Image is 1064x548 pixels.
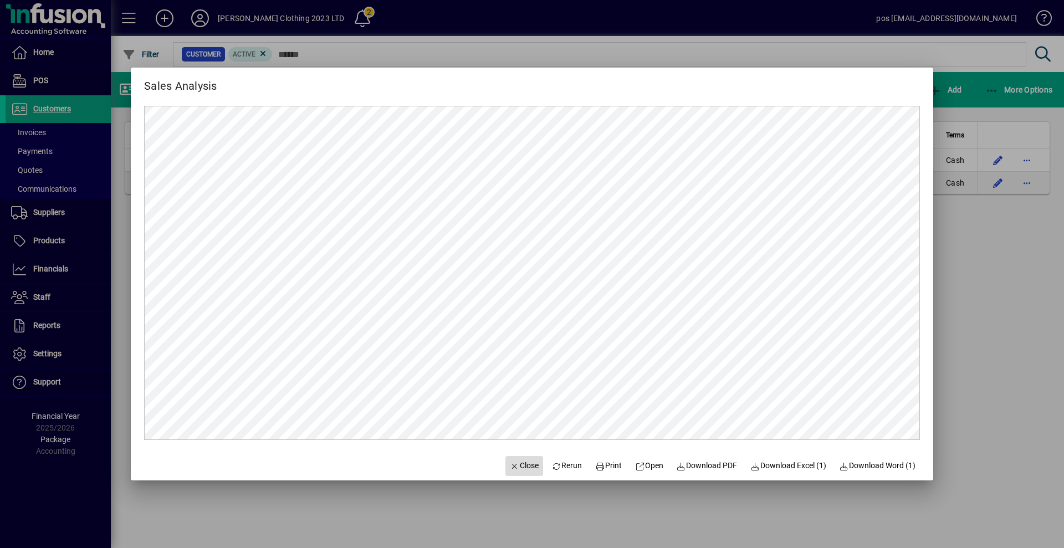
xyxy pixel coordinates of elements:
[595,460,622,472] span: Print
[635,460,663,472] span: Open
[672,456,742,476] a: Download PDF
[505,456,543,476] button: Close
[131,68,231,95] h2: Sales Analysis
[552,460,582,472] span: Rerun
[750,460,826,472] span: Download Excel (1)
[591,456,626,476] button: Print
[840,460,916,472] span: Download Word (1)
[746,456,831,476] button: Download Excel (1)
[510,460,539,472] span: Close
[677,460,738,472] span: Download PDF
[631,456,668,476] a: Open
[835,456,920,476] button: Download Word (1)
